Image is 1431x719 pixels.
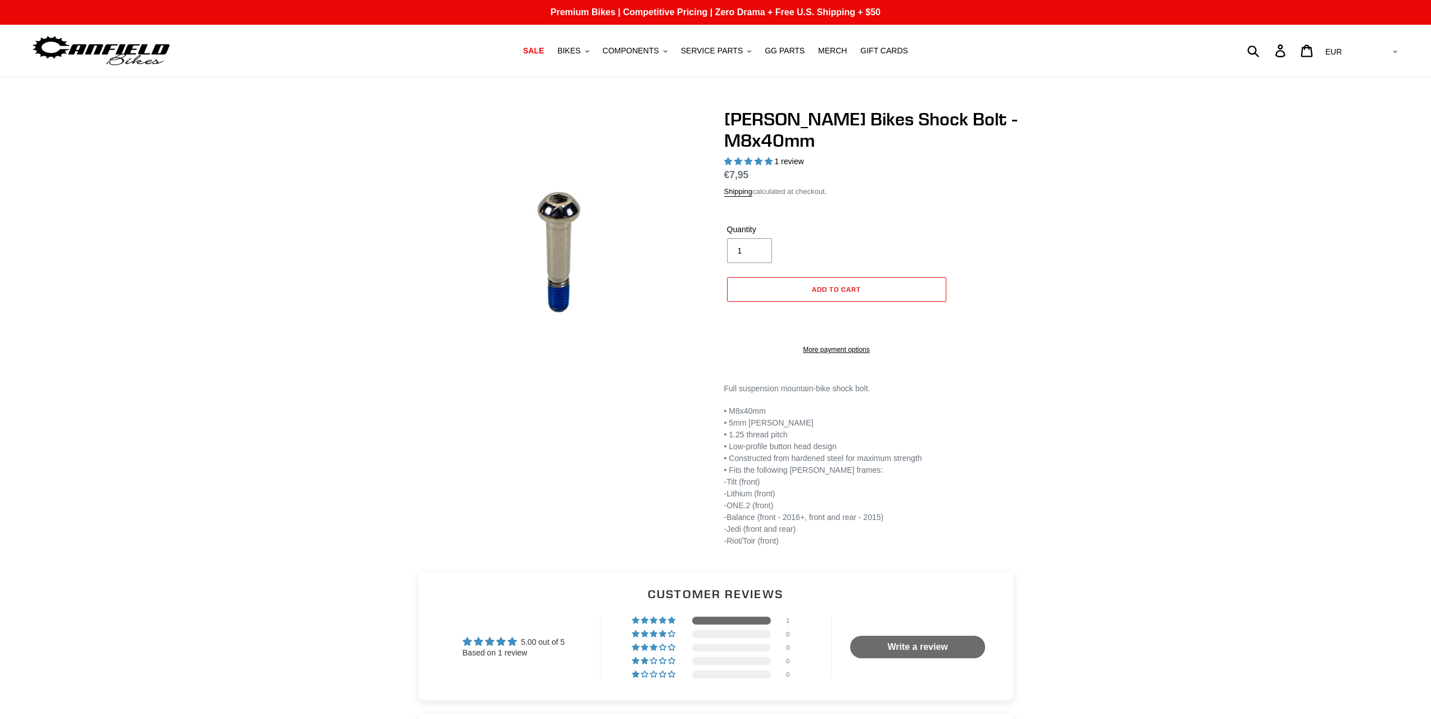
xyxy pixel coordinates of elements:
[850,636,985,658] a: Write a review
[675,43,757,58] button: SERVICE PARTS
[724,186,1022,197] div: calculated at checkout.
[517,43,549,58] a: SALE
[727,224,834,236] label: Quantity
[427,586,1004,602] h2: Customer Reviews
[724,430,788,439] span: • 1.25 thread pitch
[724,405,1022,559] p: • M8x40mm • 5mm [PERSON_NAME] • Low-profile button head design • Constructed from hardened steel ...
[818,46,847,56] span: MERCH
[557,46,580,56] span: BIKES
[724,169,749,180] span: €7,95
[681,46,743,56] span: SERVICE PARTS
[727,345,946,355] a: More payment options
[765,46,805,56] span: GG PARTS
[463,635,565,648] div: Average rating is 5.00 stars
[724,383,1022,395] p: Full suspension mountain-bike shock bolt.
[812,285,861,293] span: Add to cart
[727,277,946,302] button: Add to cart
[724,108,1022,152] h1: [PERSON_NAME] Bikes Shock Bolt - M8x40mm
[523,46,544,56] span: SALE
[552,43,594,58] button: BIKES
[860,46,908,56] span: GIFT CARDS
[724,187,753,197] a: Shipping
[855,43,914,58] a: GIFT CARDS
[603,46,659,56] span: COMPONENTS
[759,43,810,58] a: GG PARTS
[724,157,775,166] span: 5.00 stars
[812,43,852,58] a: MERCH
[31,33,171,69] img: Canfield Bikes
[774,157,803,166] span: 1 review
[1253,38,1282,63] input: Search
[632,617,677,625] div: 100% (1) reviews with 5 star rating
[786,617,800,625] div: 1
[727,308,946,332] iframe: PayPal-paypal
[597,43,673,58] button: COMPONENTS
[521,637,565,646] span: 5.00 out of 5
[463,648,565,659] div: Based on 1 review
